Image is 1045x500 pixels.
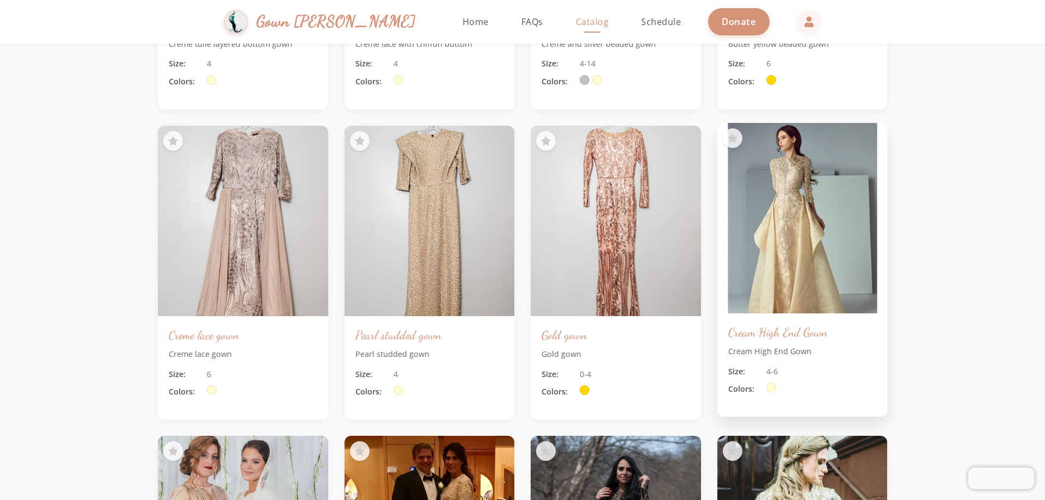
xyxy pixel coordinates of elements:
[641,16,681,28] span: Schedule
[542,368,574,380] span: Size:
[728,76,761,88] span: Colors:
[355,58,388,70] span: Size:
[224,7,427,37] a: Gown [PERSON_NAME]
[463,16,489,28] span: Home
[169,76,201,88] span: Colors:
[542,348,690,360] p: Gold gown
[355,38,504,50] p: Creme lace with chiffon bottom
[224,10,248,34] img: Gown Gmach Logo
[708,8,770,35] a: Donate
[345,126,515,316] img: Pearl studded gown
[355,76,388,88] span: Colors:
[766,366,778,378] span: 4-6
[728,324,877,340] h3: Cream High End Gown
[542,58,574,70] span: Size:
[355,327,504,343] h3: Pearl studded gown
[256,10,416,33] span: Gown [PERSON_NAME]
[580,58,595,70] span: 4-14
[580,368,591,380] span: 0-4
[394,368,398,380] span: 4
[394,58,398,70] span: 4
[728,58,761,70] span: Size:
[728,345,877,357] p: Cream High End Gown
[521,16,543,28] span: FAQs
[542,327,690,343] h3: Gold gown
[766,58,771,70] span: 6
[355,386,388,398] span: Colors:
[728,366,761,378] span: Size:
[728,38,877,50] p: Butter yellow beaded gown
[207,368,211,380] span: 6
[169,386,201,398] span: Colors:
[169,368,201,380] span: Size:
[722,15,756,28] span: Donate
[728,383,761,395] span: Colors:
[207,58,211,70] span: 4
[355,348,504,360] p: Pearl studded gown
[531,126,701,316] img: Gold gown
[169,38,317,50] p: Creme tulle layered bottom gown
[542,76,574,88] span: Colors:
[542,386,574,398] span: Colors:
[542,38,690,50] p: Creme and silver beaded gown
[158,126,328,316] img: Creme lace gown
[169,327,317,343] h3: Creme lace gown
[169,348,317,360] p: Creme lace gown
[169,58,201,70] span: Size:
[968,467,1034,489] iframe: Chatra live chat
[576,16,609,28] span: Catalog
[355,368,388,380] span: Size:
[713,118,892,318] img: Cream High End Gown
